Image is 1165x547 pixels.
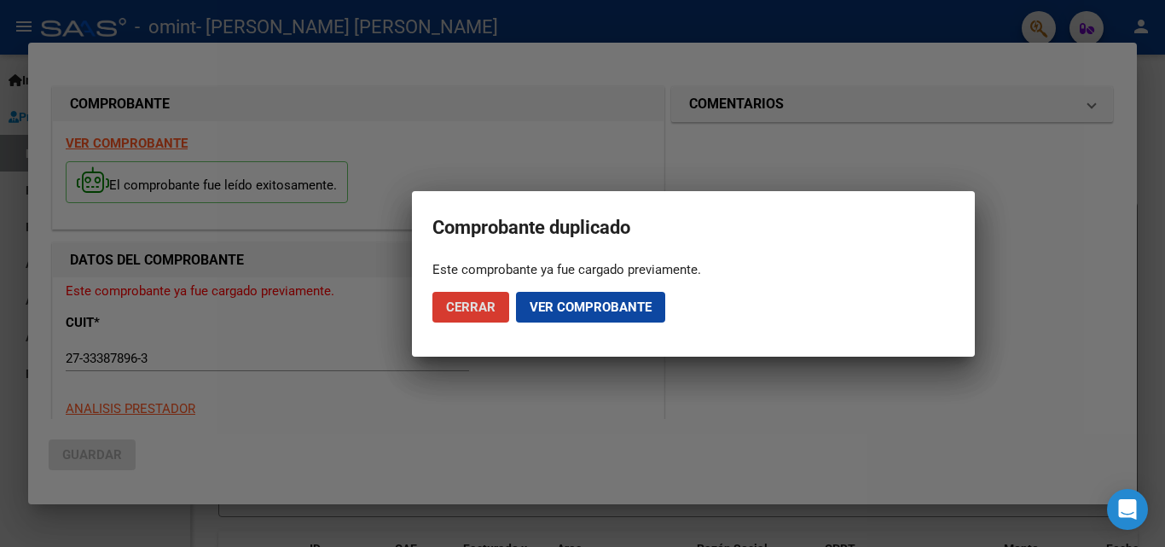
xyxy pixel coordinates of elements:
span: Cerrar [446,300,496,315]
h2: Comprobante duplicado [432,212,954,244]
button: Ver comprobante [516,292,665,323]
div: Open Intercom Messenger [1107,489,1148,530]
div: Este comprobante ya fue cargado previamente. [432,261,954,278]
span: Ver comprobante [530,300,652,315]
button: Cerrar [432,292,509,323]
